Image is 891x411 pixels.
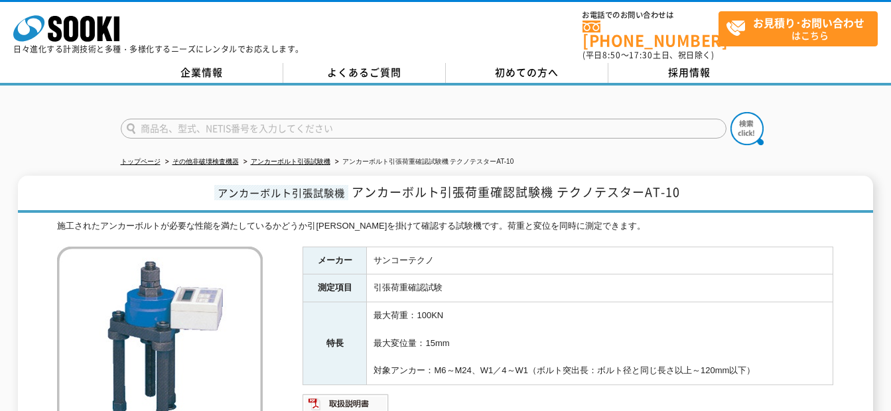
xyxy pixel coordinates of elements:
[583,49,714,61] span: (平日 ～ 土日、祝日除く)
[283,63,446,83] a: よくあるご質問
[352,183,680,201] span: アンカーボルト引張荷重確認試験機 テクノテスターAT-10
[446,63,608,83] a: 初めての方へ
[719,11,878,46] a: お見積り･お問い合わせはこちら
[172,158,239,165] a: その他非破壊検査機器
[583,11,719,19] span: お電話でのお問い合わせは
[495,65,559,80] span: 初めての方へ
[121,158,161,165] a: トップページ
[629,49,653,61] span: 17:30
[251,158,330,165] a: アンカーボルト引張試験機
[332,155,514,169] li: アンカーボルト引張荷重確認試験機 テクノテスターAT-10
[303,247,367,274] th: メーカー
[367,274,833,302] td: 引張荷重確認試験
[214,185,348,200] span: アンカーボルト引張試験機
[608,63,771,83] a: 採用情報
[367,302,833,385] td: 最大荷重：100KN 最大変位量：15mm 対象アンカー：M6～M24、W1／4～W1（ボルト突出長：ボルト径と同じ長さ以上～120mm以下）
[602,49,621,61] span: 8:50
[726,12,877,45] span: はこちら
[367,247,833,274] td: サンコーテクノ
[583,21,719,48] a: [PHONE_NUMBER]
[303,302,367,385] th: 特長
[57,219,833,233] div: 施工されたアンカーボルトが必要な性能を満たしているかどうか引[PERSON_NAME]を掛けて確認する試験機です。荷重と変位を同時に測定できます。
[303,274,367,302] th: 測定項目
[753,15,864,30] strong: お見積り･お問い合わせ
[13,45,304,53] p: 日々進化する計測技術と多種・多様化するニーズにレンタルでお応えします。
[730,112,764,145] img: btn_search.png
[121,63,283,83] a: 企業情報
[121,119,726,139] input: 商品名、型式、NETIS番号を入力してください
